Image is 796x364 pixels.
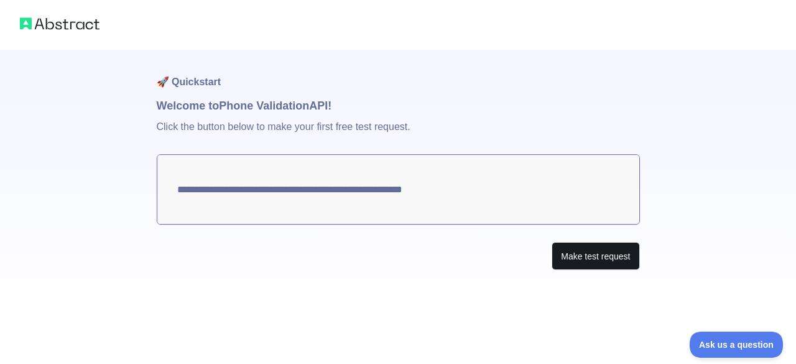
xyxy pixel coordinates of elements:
[157,97,640,114] h1: Welcome to Phone Validation API!
[552,242,639,270] button: Make test request
[157,50,640,97] h1: 🚀 Quickstart
[20,15,99,32] img: Abstract logo
[690,332,784,358] iframe: Toggle Customer Support
[157,114,640,154] p: Click the button below to make your first free test request.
